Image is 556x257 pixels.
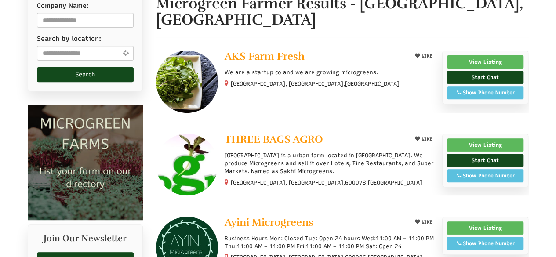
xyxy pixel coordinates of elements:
[28,105,143,220] img: Microgreen Farms list your microgreen farm today
[156,51,218,112] img: AKS Farm Fresh
[225,152,435,176] p: [GEOGRAPHIC_DATA] is a urban farm located in [GEOGRAPHIC_DATA]. We produce Microgreens and sell i...
[225,51,404,64] a: AKS Farm Fresh
[452,239,519,247] div: Show Phone Number
[225,69,435,76] p: We are a startup co and we are growing microgreens.
[412,134,436,145] button: LIKE
[447,138,524,152] a: View Listing
[447,55,524,69] a: View Listing
[420,53,432,59] span: LIKE
[231,179,422,186] small: [GEOGRAPHIC_DATA], [GEOGRAPHIC_DATA], ,
[231,80,400,87] small: [GEOGRAPHIC_DATA], [GEOGRAPHIC_DATA],
[345,80,400,88] span: [GEOGRAPHIC_DATA]
[120,50,131,56] i: Use Current Location
[225,50,305,63] span: AKS Farm Fresh
[447,71,524,84] a: Start Chat
[156,134,218,195] img: THREE BAGS AGRO
[420,219,432,225] span: LIKE
[447,154,524,167] a: Start Chat
[225,133,323,146] span: THREE BAGS AGRO
[452,89,519,97] div: Show Phone Number
[225,235,435,250] p: Business Hours Mon: Closed Tue: Open 24 hours Wed:11:00 AM – 11:00 PM Thu:11:00 AM – 11:00 PM Fri...
[452,172,519,180] div: Show Phone Number
[37,234,134,248] h2: Join Our Newsletter
[225,216,313,229] span: Ayini Microgreens
[225,217,404,230] a: Ayini Microgreens
[447,221,524,235] a: View Listing
[368,179,422,187] span: [GEOGRAPHIC_DATA]
[37,1,89,11] label: Company Name:
[345,179,366,187] span: 600073
[37,34,101,43] label: Search by location:
[412,217,436,228] button: LIKE
[420,136,432,142] span: LIKE
[225,134,404,147] a: THREE BAGS AGRO
[37,67,134,82] button: Search
[412,51,436,62] button: LIKE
